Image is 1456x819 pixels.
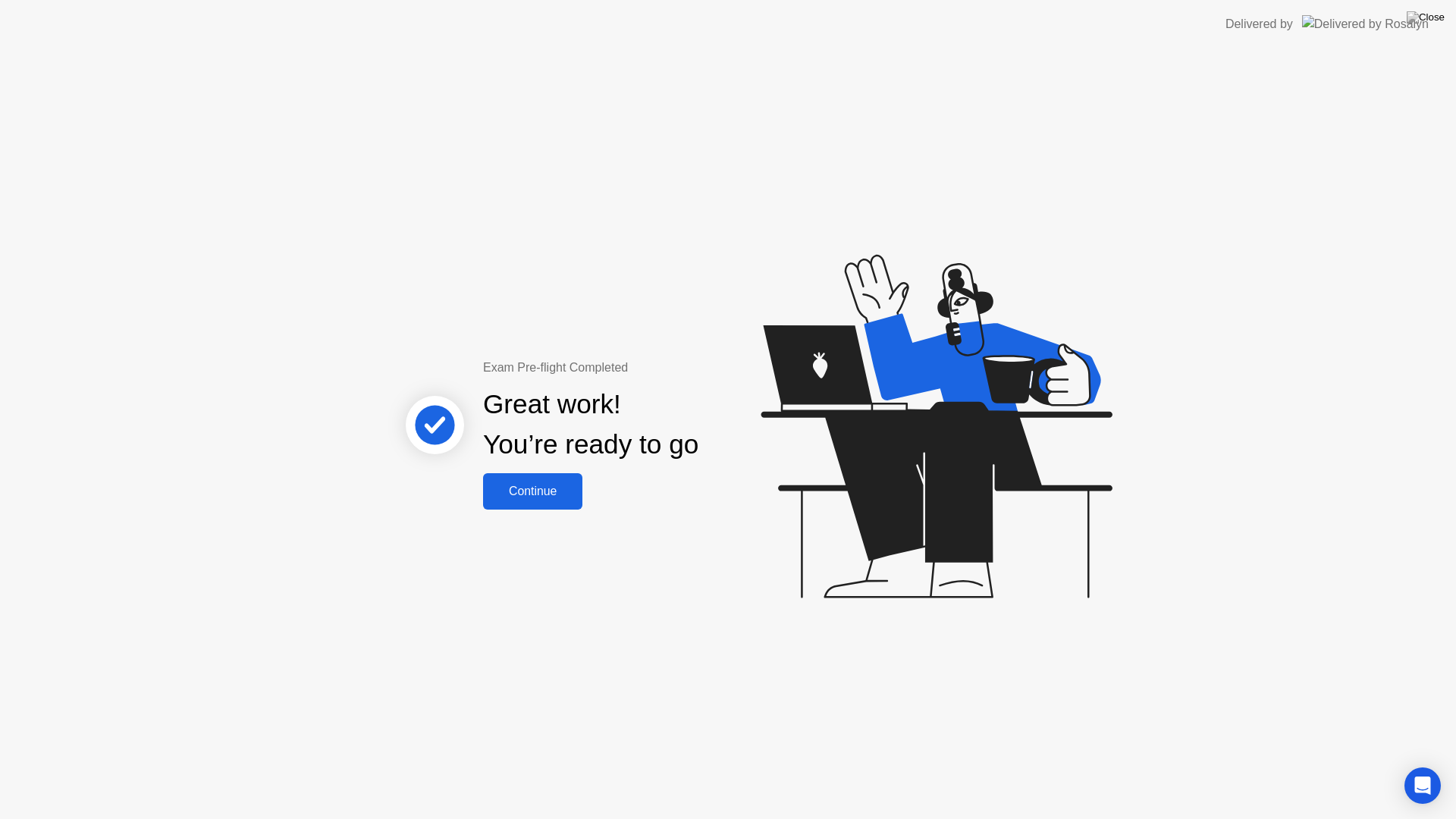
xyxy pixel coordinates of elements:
div: Continue [488,485,578,498]
button: Continue [483,473,582,510]
div: Great work! You’re ready to go [483,384,698,465]
img: Close [1407,11,1445,24]
div: Open Intercom Messenger [1404,767,1441,804]
div: Delivered by [1225,15,1293,33]
img: Delivered by Rosalyn [1302,15,1429,33]
div: Exam Pre-flight Completed [483,359,796,377]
